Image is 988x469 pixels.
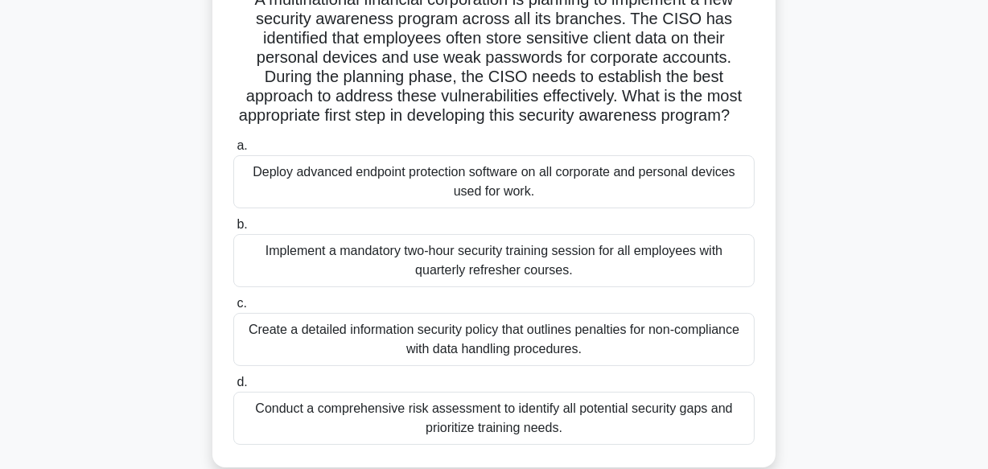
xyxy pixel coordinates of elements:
span: a. [237,138,247,152]
span: d. [237,375,247,389]
span: c. [237,296,246,310]
div: Create a detailed information security policy that outlines penalties for non-compliance with dat... [233,313,755,366]
div: Implement a mandatory two-hour security training session for all employees with quarterly refresh... [233,234,755,287]
span: b. [237,217,247,231]
div: Conduct a comprehensive risk assessment to identify all potential security gaps and prioritize tr... [233,392,755,445]
div: Deploy advanced endpoint protection software on all corporate and personal devices used for work. [233,155,755,208]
